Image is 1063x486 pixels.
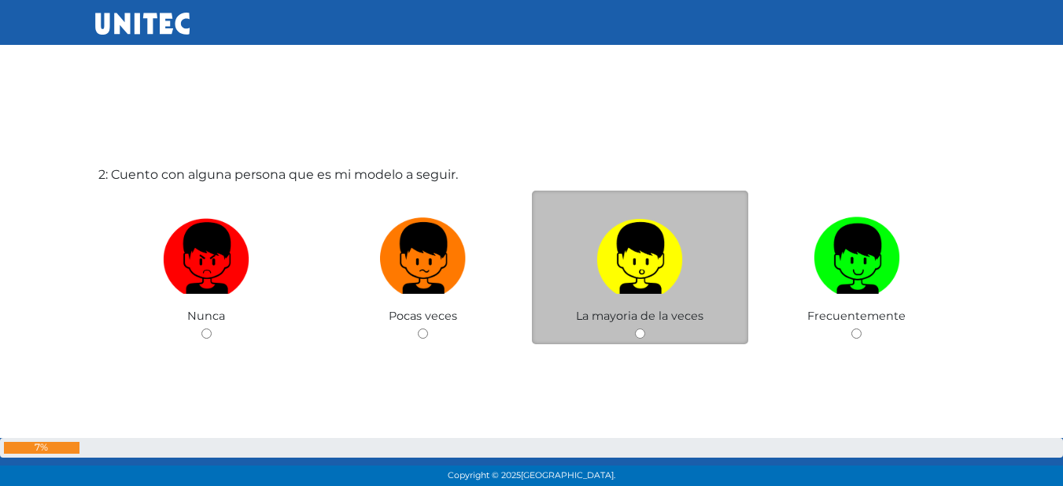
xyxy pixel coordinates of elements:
span: Pocas veces [389,309,457,323]
img: Frecuentemente [814,211,900,294]
span: La mayoria de la veces [576,309,703,323]
img: La mayoria de la veces [596,211,683,294]
div: 7% [4,442,79,454]
span: [GEOGRAPHIC_DATA]. [521,470,615,480]
span: Nunca [187,309,225,323]
img: Pocas veces [380,211,467,294]
span: Frecuentemente [807,309,906,323]
img: Nunca [163,211,249,294]
label: 2: Cuento con alguna persona que es mi modelo a seguir. [98,165,458,184]
img: UNITEC [95,13,190,35]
